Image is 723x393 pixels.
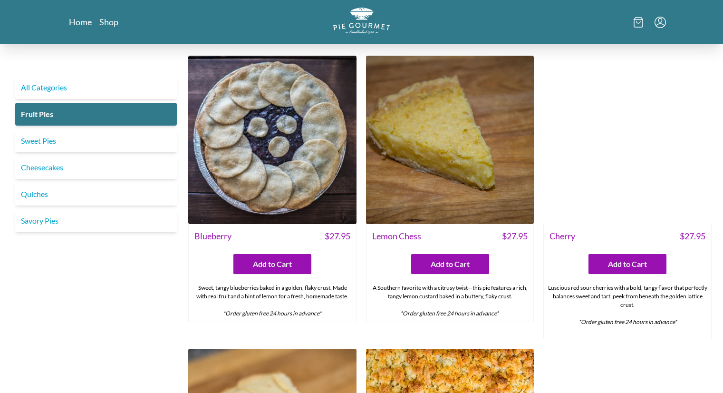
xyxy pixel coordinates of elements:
[544,280,711,339] div: Luscious red sour cherries with a bold, tangy flavor that perfectly balances sweet and tart, peek...
[15,103,177,126] a: Fruit Pies
[188,56,357,224] img: Blueberry
[543,56,712,224] img: Cherry
[588,254,666,274] button: Add to Cart
[15,129,177,152] a: Sweet Pies
[69,16,92,28] a: Home
[366,56,534,224] img: Lemon Chess
[372,230,421,243] span: Lemon Chess
[502,230,528,243] span: $ 27.95
[194,230,231,243] span: Blueberry
[608,258,647,270] span: Add to Cart
[15,209,177,232] a: Savory Pies
[655,17,666,28] button: Menu
[680,230,705,243] span: $ 27.95
[400,310,499,317] em: *Order gluten free 24 hours in advance*
[233,254,311,274] button: Add to Cart
[411,254,489,274] button: Add to Cart
[333,8,390,37] a: Logo
[366,280,534,322] div: A Southern favorite with a citrusy twist—this pie features a rich, tangy lemon custard baked in a...
[15,156,177,179] a: Cheesecakes
[549,230,575,243] span: Cherry
[333,8,390,34] img: logo
[15,76,177,99] a: All Categories
[253,258,292,270] span: Add to Cart
[325,230,350,243] span: $ 27.95
[189,280,356,322] div: Sweet, tangy blueberries baked in a golden, flaky crust. Made with real fruit and a hint of lemon...
[431,258,470,270] span: Add to Cart
[223,310,321,317] em: *Order gluten free 24 hours in advance*
[15,183,177,206] a: Quiches
[578,318,677,325] em: *Order gluten free 24 hours in advance*
[99,16,118,28] a: Shop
